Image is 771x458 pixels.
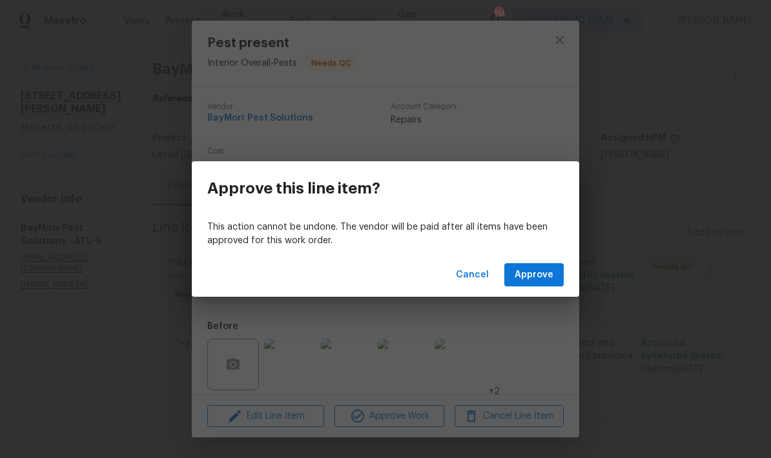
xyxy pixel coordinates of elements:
span: Approve [515,267,553,283]
p: This action cannot be undone. The vendor will be paid after all items have been approved for this... [207,221,564,248]
h3: Approve this line item? [207,179,380,197]
span: Cancel [456,267,489,283]
button: Approve [504,263,564,287]
button: Cancel [451,263,494,287]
